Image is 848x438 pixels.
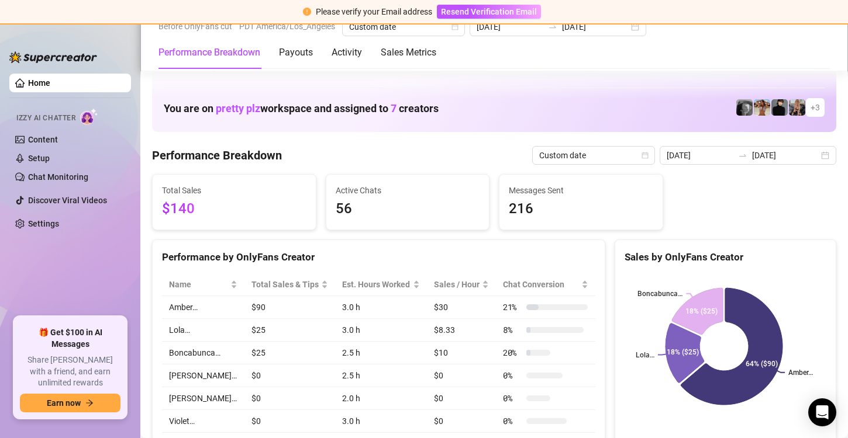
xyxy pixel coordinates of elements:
th: Name [162,273,244,296]
td: $0 [244,364,336,387]
span: 216 [509,198,653,220]
span: 21 % [503,301,522,314]
td: 3.0 h [335,319,427,342]
td: Amber… [162,296,244,319]
td: [PERSON_NAME]… [162,387,244,410]
text: Amber… [788,369,813,377]
td: Violet… [162,410,244,433]
button: Resend Verification Email [437,5,541,19]
span: swap-right [548,22,557,32]
span: 🎁 Get $100 in AI Messages [20,327,120,350]
span: Name [169,278,228,291]
span: to [548,22,557,32]
div: Performance by OnlyFans Creator [162,249,595,265]
a: Settings [28,219,59,228]
img: Amber [736,99,753,116]
span: calendar [642,152,649,159]
th: Total Sales & Tips [244,273,336,296]
text: Lola… [636,351,654,359]
span: Earn now [47,398,81,408]
span: Resend Verification Email [441,7,537,16]
span: to [738,151,747,160]
td: 3.0 h [335,296,427,319]
span: 56 [336,198,480,220]
div: Open Intercom Messenger [808,398,836,426]
span: swap-right [738,151,747,160]
div: Please verify your Email address [316,5,432,18]
span: + 3 [811,101,820,114]
span: Izzy AI Chatter [16,113,75,124]
text: Boncabunca… [637,290,682,298]
span: exclamation-circle [303,8,311,16]
span: 0 % [503,369,522,382]
td: $30 [427,296,496,319]
td: $90 [244,296,336,319]
div: Sales Metrics [381,46,436,60]
td: $25 [244,319,336,342]
span: $140 [162,198,306,220]
h1: You are on workspace and assigned to creators [164,102,439,115]
img: logo-BBDzfeDw.svg [9,51,97,63]
span: Chat Conversion [503,278,579,291]
td: Boncabunca… [162,342,244,364]
h4: Performance Breakdown [152,147,282,164]
input: Start date [477,20,543,33]
input: End date [752,149,819,162]
a: Home [28,78,50,88]
td: Lola… [162,319,244,342]
span: Active Chats [336,184,480,197]
span: pretty plz [216,102,260,114]
span: Before OnlyFans cut [158,18,232,35]
span: Messages Sent [509,184,653,197]
td: $0 [244,387,336,410]
div: Activity [332,46,362,60]
img: Violet [789,99,805,116]
span: 7 [391,102,397,114]
span: 0 % [503,392,522,405]
td: 2.5 h [335,364,427,387]
td: [PERSON_NAME]… [162,364,244,387]
td: $0 [427,410,496,433]
a: Chat Monitoring [28,172,88,182]
span: Sales / Hour [434,278,480,291]
span: calendar [451,23,459,30]
input: Start date [667,149,733,162]
span: Total Sales [162,184,306,197]
div: Payouts [279,46,313,60]
td: $10 [427,342,496,364]
span: 0 % [503,415,522,427]
th: Sales / Hour [427,273,496,296]
div: Performance Breakdown [158,46,260,60]
button: Earn nowarrow-right [20,394,120,412]
td: 2.5 h [335,342,427,364]
img: AI Chatter [80,108,98,125]
td: $8.33 [427,319,496,342]
input: End date [562,20,629,33]
a: Setup [28,154,50,163]
span: Custom date [539,147,648,164]
th: Chat Conversion [496,273,595,296]
span: 8 % [503,324,522,336]
td: $0 [427,364,496,387]
span: Total Sales & Tips [251,278,319,291]
span: Share [PERSON_NAME] with a friend, and earn unlimited rewards [20,354,120,389]
span: Custom date [349,18,458,36]
td: 2.0 h [335,387,427,410]
a: Discover Viral Videos [28,196,107,205]
span: arrow-right [85,399,94,407]
td: $0 [244,410,336,433]
div: Sales by OnlyFans Creator [625,249,826,265]
td: $0 [427,387,496,410]
td: $25 [244,342,336,364]
img: Amber [754,99,770,116]
span: 20 % [503,346,522,359]
div: Est. Hours Worked [342,278,411,291]
img: Camille [771,99,788,116]
td: 3.0 h [335,410,427,433]
a: Content [28,135,58,144]
span: PDT America/Los_Angeles [239,18,335,35]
